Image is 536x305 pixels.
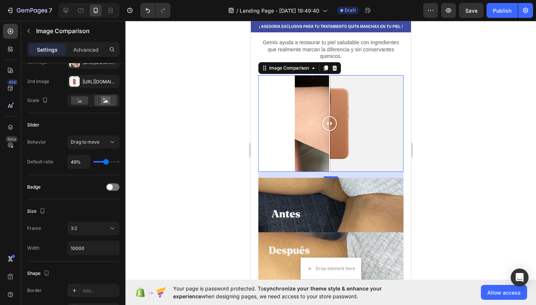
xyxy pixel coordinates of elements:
[27,225,41,232] div: Frame
[481,285,527,300] button: Allow access
[67,222,119,235] button: 3:2
[140,3,170,18] div: Undo/Redo
[173,285,382,299] span: synchronize your theme style & enhance your experience
[36,26,117,35] p: Image Comparison
[251,21,411,280] iframe: Design area
[27,245,39,251] div: Width
[71,139,99,145] span: Drag to move
[27,206,47,216] div: Size
[7,157,153,266] img: image_demo.jpg
[27,122,39,128] div: Slider
[459,3,484,18] button: Save
[67,135,119,149] button: Drag to move
[68,155,90,168] input: Auto
[27,139,46,145] div: Behavior
[83,78,118,85] div: [URL][DOMAIN_NAME]
[487,289,521,296] span: Allow access
[3,3,55,18] button: 7
[27,184,41,190] div: Badge
[27,269,51,279] div: Shape
[493,7,511,15] div: Publish
[486,3,518,18] button: Publish
[37,46,58,54] p: Settings
[345,7,356,14] span: Draft
[7,79,18,85] div: 450
[27,78,49,85] div: 2nd image
[173,285,411,300] span: Your page is password protected. To when designing pages, we need access to your store password.
[27,287,42,294] div: Border
[73,46,99,54] p: Advanced
[71,225,77,231] span: 3:2
[49,6,52,15] p: 7
[27,96,50,106] div: Scale
[465,7,478,14] span: Save
[511,269,529,286] div: Open Intercom Messenger
[6,136,18,142] div: Beta
[27,158,53,165] div: Default ratio
[240,7,319,15] span: Landing Page - [DATE] 19:49:40
[83,288,118,294] div: Add...
[68,241,119,255] input: Auto
[236,7,238,15] span: /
